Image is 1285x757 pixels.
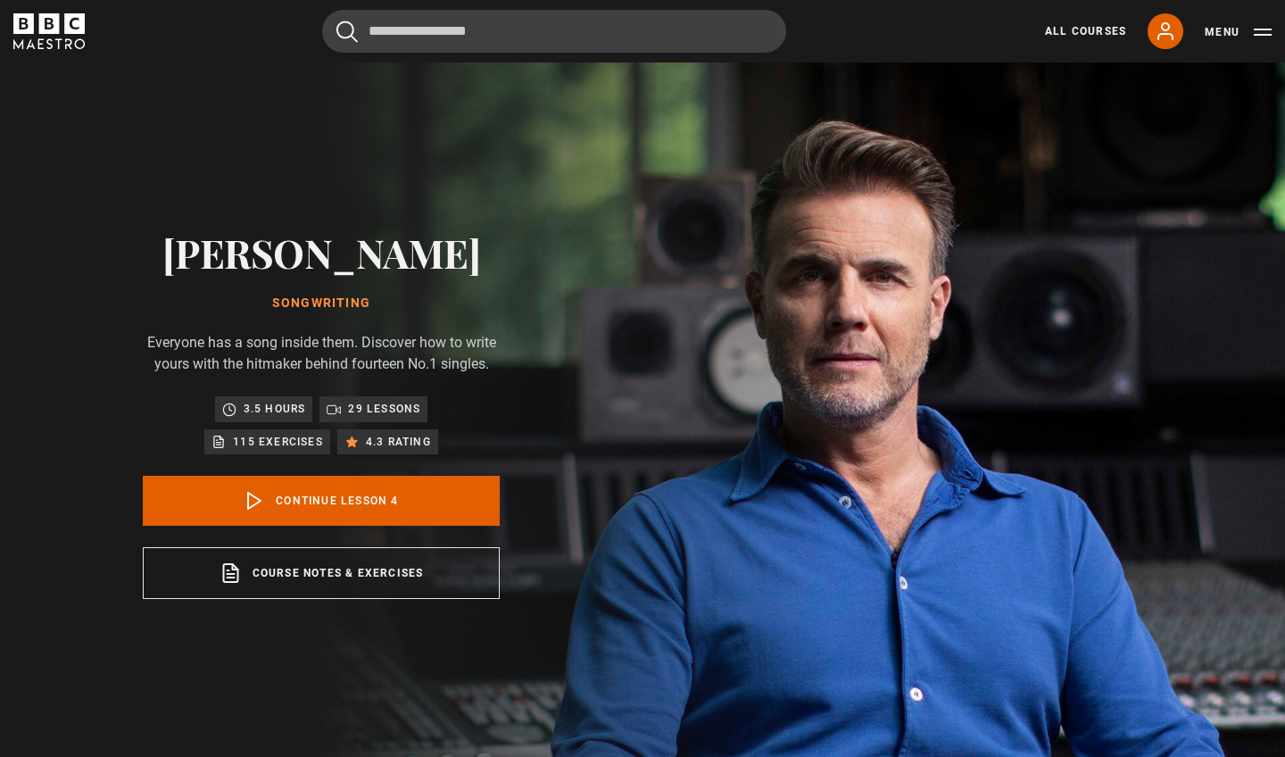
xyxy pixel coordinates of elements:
input: Search [322,10,786,53]
h2: [PERSON_NAME] [143,229,500,275]
a: Continue lesson 4 [143,476,500,526]
svg: BBC Maestro [13,13,85,49]
p: 115 exercises [233,433,323,451]
button: Submit the search query [336,21,358,43]
p: 4.3 rating [366,433,431,451]
p: 29 lessons [348,400,420,418]
a: All Courses [1045,23,1126,39]
p: Everyone has a song inside them. Discover how to write yours with the hitmaker behind fourteen No... [143,332,500,375]
a: Course notes & exercises [143,547,500,599]
p: 3.5 hours [244,400,306,418]
button: Toggle navigation [1205,23,1272,41]
h1: Songwriting [143,296,500,311]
